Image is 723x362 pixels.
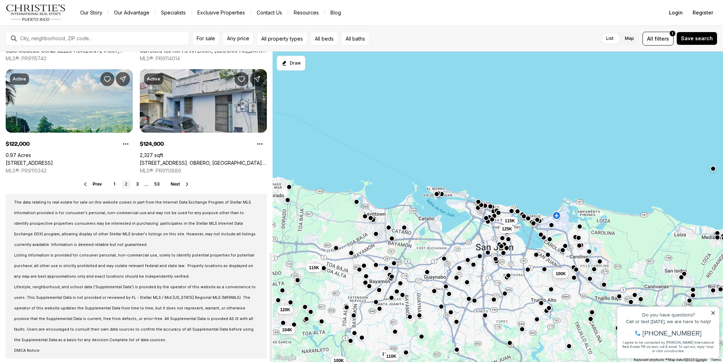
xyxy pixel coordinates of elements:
button: 110K [383,352,399,361]
button: Any price [222,32,254,46]
button: Contact Us [251,8,288,18]
span: I agree to be contacted by [PERSON_NAME] International Real Estate PR via text, call & email. To ... [9,43,101,57]
span: 120K [280,307,290,313]
button: Prev [83,181,102,187]
button: All baths [341,32,370,46]
span: [PHONE_NUMBER] [29,33,88,40]
button: 115K [502,216,518,225]
a: Exclusive Properties [192,8,251,18]
a: 53 [151,180,162,188]
a: Carretera 165 KM 7.3 INTERIOR, TOA ALTA PR, 00953 [140,48,267,54]
a: Our Advantage [108,8,155,18]
button: Register [688,6,717,20]
button: Login [665,6,687,20]
a: 1 [110,180,119,188]
button: Share Property [250,72,264,86]
button: 119K [552,268,568,276]
a: Resources [288,8,324,18]
button: Property options [253,137,267,151]
button: 115K [306,263,322,272]
p: Active [147,76,160,82]
label: Map [619,32,640,45]
div: Call or text [DATE], we are here to help! [7,23,102,28]
span: filters [655,35,669,42]
span: Any price [227,36,249,41]
span: DMCA Notice [14,348,40,353]
span: 115K [505,218,515,223]
span: All [647,35,653,42]
a: 185 CARRETERA #1, CANOVANAS PR, 00729 [6,160,53,166]
span: Login [669,10,683,16]
p: Active [13,76,26,82]
button: 104K [279,325,295,334]
button: 125K [499,225,515,233]
span: For sale [197,36,215,41]
span: Lifestyle, neighborhood, and school data ('Supplemental Data') is provided by the operator of thi... [14,285,256,342]
button: All property types [257,32,307,46]
span: 115K [309,265,319,270]
button: 105K [379,350,395,358]
a: 3 [133,180,142,188]
button: Save search [676,32,717,45]
span: Listing information is provided for consumer personal, non-commercial use, solely to identify pot... [14,253,254,279]
span: 125K [502,226,512,232]
button: Allfilters1 [643,32,674,46]
div: Do you have questions? [7,16,102,21]
a: Specialists [155,8,191,18]
span: The data relating to real estate for sale on this website comes in part from the Internet Data Ex... [14,200,256,247]
button: Property options [119,137,133,151]
a: Complete list of data sources [109,338,165,342]
li: ... [144,182,149,187]
span: 110K [386,354,396,359]
a: Blog [325,8,347,18]
span: 100K [556,271,566,276]
span: Next [171,182,180,187]
span: 119K [555,269,566,275]
span: 104K [282,327,292,332]
span: Prev [92,182,102,187]
button: Share Property [116,72,130,86]
button: 120K [277,306,293,314]
button: Start drawing [277,56,305,71]
a: 2 [122,180,130,188]
button: 100K [553,269,569,278]
a: DMCA Notice [14,347,40,353]
button: Next [171,181,190,187]
span: Save search [681,36,713,41]
a: Calle Modesto COND. BELLO HORIZONTE #1607, SAN JUAN PR, 00924 [6,48,133,54]
button: Save Property: 653 Calle 10 BO. OBRERO [234,72,249,86]
label: List [600,32,619,45]
button: All beds [310,32,338,46]
a: Our Story [74,8,108,18]
span: Register [693,10,713,16]
button: For sale [192,32,220,46]
span: 1 [672,31,673,36]
nav: Pagination [110,180,162,188]
button: Save Property: 185 CARRETERA #1 [100,72,114,86]
span: 105K [382,351,392,357]
img: logo [6,4,66,21]
a: 653 Calle 10 BO. OBRERO, SAN JUAN PR, 00915 [140,160,267,166]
